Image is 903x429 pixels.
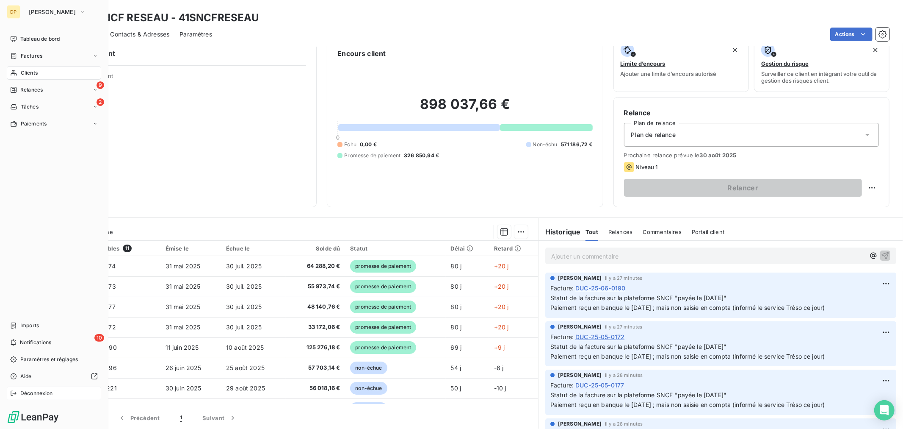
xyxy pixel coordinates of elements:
span: Facture : [550,381,574,390]
span: +20 j [494,303,509,310]
span: 54 j [451,364,461,371]
span: 30 juil. 2025 [226,283,262,290]
span: [PERSON_NAME] [558,323,602,331]
span: Échu [344,141,356,148]
span: Factures [21,52,42,60]
span: Notifications [20,339,51,346]
span: Clients [21,69,38,77]
span: 30 août 2025 [700,152,737,159]
a: Factures [7,49,101,63]
a: Paramètres et réglages [7,353,101,366]
span: Facture : [550,284,574,292]
span: Non-échu [533,141,558,148]
span: non-échue [350,402,387,415]
span: [PERSON_NAME] [558,420,602,428]
span: 55 973,74 € [291,282,340,291]
span: Paramètres [179,30,212,39]
span: Prochaine relance prévue le [624,152,879,159]
div: Statut [350,245,440,252]
button: Précédent [108,409,170,427]
span: il y a 28 minutes [605,373,643,378]
span: promesse de paiement [350,280,416,293]
span: 48 140,76 € [291,303,340,311]
span: [PERSON_NAME] [29,8,76,15]
span: 0,00 € [360,141,377,148]
span: 29 août 2025 [226,384,265,392]
span: 80 j [451,303,462,310]
button: Limite d’encoursAjouter une limite d’encours autorisé [613,38,749,92]
span: 30 juin 2025 [166,384,202,392]
span: 30 juil. 2025 [226,262,262,270]
span: Portail client [692,228,724,235]
span: 50 j [451,384,461,392]
div: Délai [451,245,484,252]
span: 31 mai 2025 [166,283,201,290]
span: Déconnexion [20,390,53,397]
span: 57 703,14 € [291,364,340,372]
span: 10 [94,334,104,342]
button: Suivant [192,409,247,427]
span: Relances [608,228,632,235]
h2: 898 037,66 € [337,96,592,121]
span: Tout [585,228,598,235]
span: 33 172,06 € [291,323,340,331]
div: Émise le [166,245,216,252]
span: 2 [97,98,104,106]
button: Relancer [624,179,862,197]
span: Imports [20,322,39,329]
h3: RFF SNCF RESEAU - 41SNCFRESEAU [75,10,260,25]
span: 25 août 2025 [226,364,265,371]
span: 571 186,72 € [561,141,593,148]
span: non-échue [350,382,387,395]
span: 30 juil. 2025 [226,323,262,331]
a: Aide [7,370,101,383]
span: il y a 27 minutes [605,324,643,329]
span: Ajouter une limite d’encours autorisé [621,70,717,77]
span: Plan de relance [631,131,676,139]
button: Actions [830,28,873,41]
span: Statut de la facture sur la plateforme SNCF "payée le [DATE]" Paiement reçu en banque le [DATE] ;... [550,294,825,311]
span: 31 mai 2025 [166,323,201,331]
span: promesse de paiement [350,341,416,354]
span: Paramètres et réglages [20,356,78,363]
span: Promesse de paiement [344,152,400,159]
a: 9Relances [7,83,101,97]
span: non-échue [350,362,387,374]
span: Paiements [21,120,47,128]
span: Contacts & Adresses [110,30,169,39]
span: 125 276,18 € [291,343,340,352]
a: Tableau de bord [7,32,101,46]
span: Tâches [21,103,39,111]
span: 31 mai 2025 [166,262,201,270]
span: -6 j [494,364,504,371]
span: 11 juin 2025 [166,344,199,351]
span: 80 j [451,283,462,290]
span: Commentaires [643,228,682,235]
span: 31 mai 2025 [166,303,201,310]
h6: Informations client [51,48,306,58]
button: Gestion du risqueSurveiller ce client en intégrant votre outil de gestion des risques client. [754,38,889,92]
a: Imports [7,319,101,332]
h6: Historique [538,227,581,237]
span: Niveau 1 [636,164,658,170]
div: Solde dû [291,245,340,252]
a: Paiements [7,117,101,131]
span: 11 [123,245,131,252]
span: 0 [336,134,340,141]
span: Statut de la facture sur la plateforme SNCF "payée le [DATE]" Paiement reçu en banque le [DATE] ;... [550,391,825,408]
button: 1 [170,409,192,427]
div: Pièces comptables [67,245,155,252]
span: DUC-25-05-0172 [575,332,624,341]
span: +20 j [494,323,509,331]
h6: Encours client [337,48,386,58]
div: Open Intercom Messenger [874,400,895,421]
span: promesse de paiement [350,301,416,313]
span: 80 j [451,262,462,270]
span: [PERSON_NAME] [558,274,602,282]
span: DUC-25-06-0190 [575,284,625,292]
span: promesse de paiement [350,321,416,334]
span: 10 août 2025 [226,344,264,351]
span: 56 018,16 € [291,384,340,393]
span: 1 [180,414,182,422]
span: Facture : [550,332,574,341]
